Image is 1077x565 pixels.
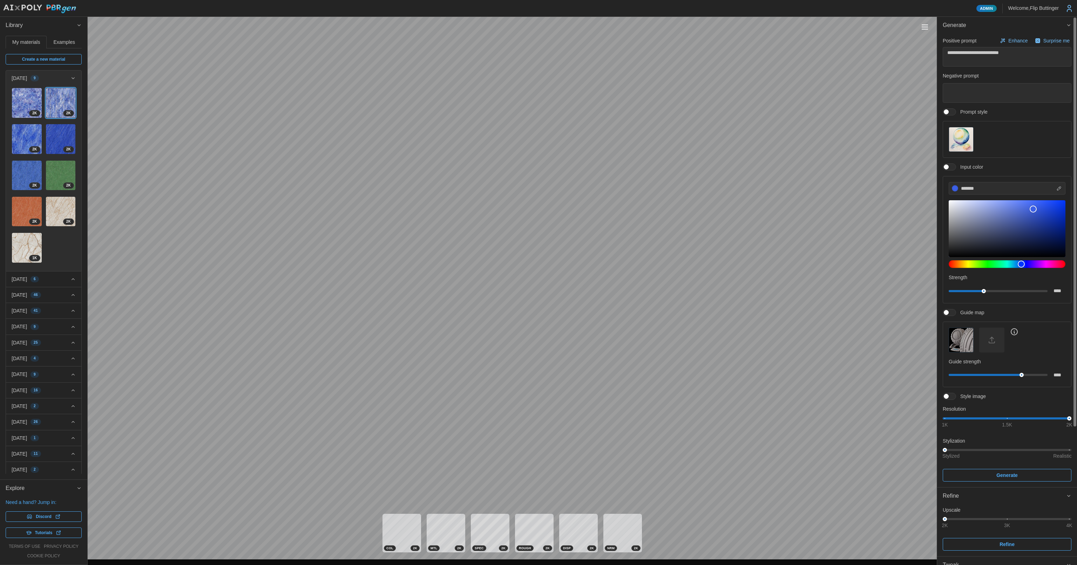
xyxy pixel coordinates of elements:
[9,544,40,550] a: terms of use
[34,467,36,472] span: 2
[6,527,82,538] a: Tutorials
[34,308,38,314] span: 41
[54,40,75,45] span: Examples
[996,469,1018,481] span: Generate
[46,196,76,227] a: Wz6shh8p1U8jCVEbRQq32K
[12,387,27,394] p: [DATE]
[943,405,1071,412] p: Resolution
[12,88,42,118] img: Vb9WKNCduWuExxLAP7az
[6,86,81,271] div: [DATE]9
[12,197,42,227] img: Mx4IuBn3RlwCM3BLe7GH
[943,72,1071,79] p: Negative prompt
[949,127,974,152] button: Prompt style
[6,511,82,522] a: Discord
[46,124,76,154] img: 1g4lZbSxdVC9QQXz6IbS
[12,355,27,362] p: [DATE]
[12,276,27,283] p: [DATE]
[34,276,36,282] span: 6
[956,309,984,316] span: Guide map
[6,499,82,506] p: Need a hand? Jump in:
[32,147,37,152] span: 2 K
[6,287,81,303] button: [DATE]46
[12,307,27,314] p: [DATE]
[6,70,81,86] button: [DATE]9
[6,303,81,318] button: [DATE]41
[956,108,988,115] span: Prompt style
[46,88,76,118] a: COT2sKax73BYbuKLBeDK2K
[1000,538,1015,550] span: Refine
[34,388,38,393] span: 16
[943,538,1071,551] button: Refine
[32,183,37,188] span: 2 K
[34,324,36,330] span: 9
[6,414,81,430] button: [DATE]26
[66,219,71,224] span: 2 K
[46,197,76,227] img: Wz6shh8p1U8jCVEbRQq3
[22,54,65,64] span: Create a new material
[34,75,36,81] span: 9
[12,371,27,378] p: [DATE]
[32,110,37,116] span: 2 K
[34,403,36,409] span: 2
[937,34,1077,487] div: Generate
[34,435,36,441] span: 1
[949,127,973,152] img: Prompt style
[6,319,81,334] button: [DATE]9
[12,161,42,190] img: giUbPCbqGnwLNWLeJMMy
[413,546,417,551] span: 2 K
[6,366,81,382] button: [DATE]9
[44,544,79,550] a: privacy policy
[35,528,53,538] span: Tutorials
[6,17,76,34] span: Library
[12,124,42,154] a: 1g0U4envU5TjitJUxPwE2K
[32,219,37,224] span: 2 K
[6,271,81,287] button: [DATE]6
[590,546,594,551] span: 2 K
[937,17,1077,34] button: Generate
[36,512,52,522] span: Discord
[12,450,27,457] p: [DATE]
[12,233,42,263] a: l4bj1VNGOTeI7YscNvVe1K
[943,492,1066,500] div: Refine
[949,274,1065,281] p: Strength
[6,398,81,414] button: [DATE]2
[1033,36,1071,46] button: Surprise me
[546,546,550,551] span: 2 K
[1043,37,1071,44] p: Surprise me
[920,22,930,32] button: Toggle viewport controls
[34,340,38,345] span: 25
[431,546,437,551] span: MTL
[943,37,976,44] p: Positive prompt
[980,5,993,12] span: Admin
[6,462,81,477] button: [DATE]2
[12,323,27,330] p: [DATE]
[386,546,393,551] span: COL
[27,553,60,559] a: cookie policy
[34,419,38,425] span: 26
[34,372,36,377] span: 9
[12,75,27,82] p: [DATE]
[949,328,974,352] button: Guide map
[66,183,71,188] span: 2 K
[12,160,42,191] a: giUbPCbqGnwLNWLeJMMy2K
[607,546,615,551] span: NRM
[943,506,1071,513] p: Upscale
[12,435,27,442] p: [DATE]
[46,160,76,191] a: YNJ1hKWCGKw2bDm1ETVs2K
[563,546,571,551] span: DISP
[943,437,1071,444] p: Stylization
[6,383,81,398] button: [DATE]16
[6,446,81,462] button: [DATE]11
[12,40,40,45] span: My materials
[519,546,531,551] span: ROUGH
[6,335,81,350] button: [DATE]25
[937,505,1077,556] div: Refine
[475,546,484,551] span: SPEC
[66,110,71,116] span: 2 K
[34,292,38,298] span: 46
[501,546,506,551] span: 2 K
[34,356,36,361] span: 4
[12,124,42,154] img: 1g0U4envU5TjitJUxPwE
[12,418,27,425] p: [DATE]
[943,17,1066,34] span: Generate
